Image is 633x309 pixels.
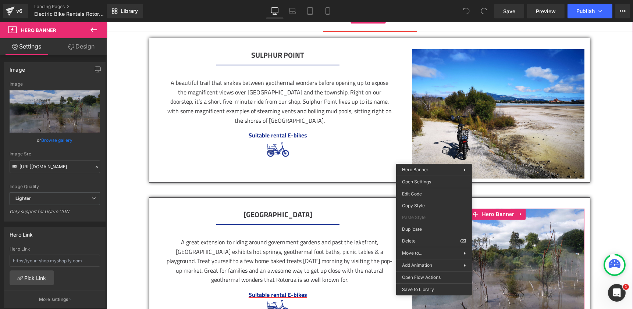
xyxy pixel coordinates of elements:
[402,191,466,197] span: Edit Code
[402,202,466,209] span: Copy Style
[10,255,100,267] input: https://your-shop.myshopify.com
[15,195,31,201] b: Lighter
[60,216,287,263] div: A great extension to riding around government gardens and past the lakefront, [GEOGRAPHIC_DATA] e...
[623,284,629,290] span: 1
[319,4,337,18] a: Mobile
[402,226,466,233] span: Duplicate
[568,4,612,18] button: Publish
[15,6,24,16] div: v6
[4,291,105,308] button: More settings
[402,250,464,256] span: Move to...
[10,209,100,219] div: Only support for UCare CDN
[459,4,474,18] button: Undo
[142,109,201,118] font: Suitable rental E-bikes
[10,62,25,73] div: Image
[107,4,143,18] a: New Library
[10,270,54,285] a: Pick Link
[55,38,108,55] a: Design
[21,27,56,33] span: Hero Banner
[10,82,100,87] div: Image
[34,11,105,17] span: Electric Bike Rentals Rotorua | Route ideas [PERSON_NAME][GEOGRAPHIC_DATA]
[410,187,419,198] a: Expand / Collapse
[301,4,319,18] a: Tablet
[3,4,28,18] a: v6
[145,27,198,39] b: Sulphur point
[10,160,100,173] input: Link
[60,56,287,103] div: A beautiful trail that snakes between geothermal wonders before opening up to expose the magnific...
[576,8,595,14] span: Publish
[477,4,491,18] button: Redo
[402,238,460,244] span: Delete
[503,7,515,15] span: Save
[10,136,100,144] div: or
[266,4,284,18] a: Desktop
[460,238,466,244] span: ⌫
[374,187,410,198] span: Hero Banner
[402,179,466,185] span: Open Settings
[402,286,466,293] span: Save to Library
[10,184,100,189] div: Image Quality
[402,167,428,172] span: Hero Banner
[402,274,466,281] span: Open Flow Actions
[402,262,464,269] span: Add Animation
[39,296,68,303] p: More settings
[608,284,626,302] iframe: Intercom live chat
[284,4,301,18] a: Laptop
[10,247,100,252] div: Hero Link
[10,151,100,157] div: Image Src
[536,7,556,15] span: Preview
[137,187,206,198] b: [GEOGRAPHIC_DATA]
[402,214,466,221] span: Paste Style
[615,4,630,18] button: More
[527,4,565,18] a: Preview
[34,4,119,10] a: Landing Pages
[142,268,201,277] font: Suitable rental E-bikes
[42,134,73,147] a: Browse gallery
[121,8,138,14] span: Library
[10,227,33,238] div: Hero Link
